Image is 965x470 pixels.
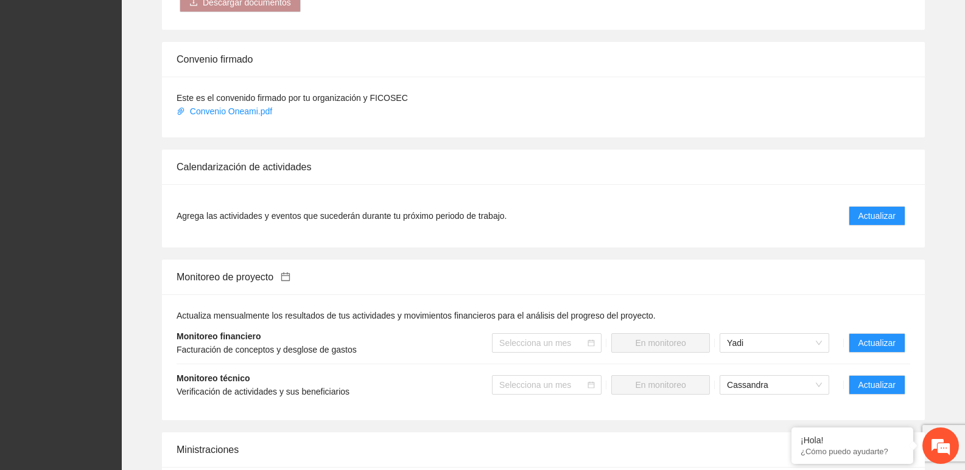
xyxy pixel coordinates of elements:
span: Cassandra [727,376,822,394]
button: Actualizar [849,333,905,353]
a: calendar [273,272,290,282]
span: Facturación de conceptos y desglose de gastos [177,345,357,354]
span: Actualiza mensualmente los resultados de tus actividades y movimientos financieros para el anális... [177,311,656,320]
span: Yadi [727,334,822,352]
button: Actualizar [849,375,905,395]
textarea: Escriba su mensaje y pulse “Intro” [6,332,232,375]
div: Minimizar ventana de chat en vivo [200,6,229,35]
div: Convenio firmado [177,42,910,77]
div: Calendarización de actividades [177,150,910,184]
span: Actualizar [858,209,896,223]
a: Convenio Oneami.pdf [177,106,275,116]
div: Ministraciones [177,432,910,467]
span: Estamos en línea. [71,162,168,285]
span: Verificación de actividades y sus beneficiarios [177,387,349,396]
span: Agrega las actividades y eventos que sucederán durante tu próximo periodo de trabajo. [177,209,507,223]
div: ¡Hola! [801,435,904,445]
p: ¿Cómo puedo ayudarte? [801,447,904,456]
button: Actualizar [849,206,905,226]
span: Actualizar [858,336,896,350]
span: Actualizar [858,378,896,392]
span: paper-clip [177,107,185,116]
strong: Monitoreo técnico [177,373,250,383]
span: Este es el convenido firmado por tu organización y FICOSEC [177,93,408,103]
div: Monitoreo de proyecto [177,260,910,294]
div: Chatee con nosotros ahora [63,62,205,78]
span: calendar [588,339,595,347]
span: calendar [588,381,595,389]
strong: Monitoreo financiero [177,331,261,341]
span: calendar [281,272,290,282]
